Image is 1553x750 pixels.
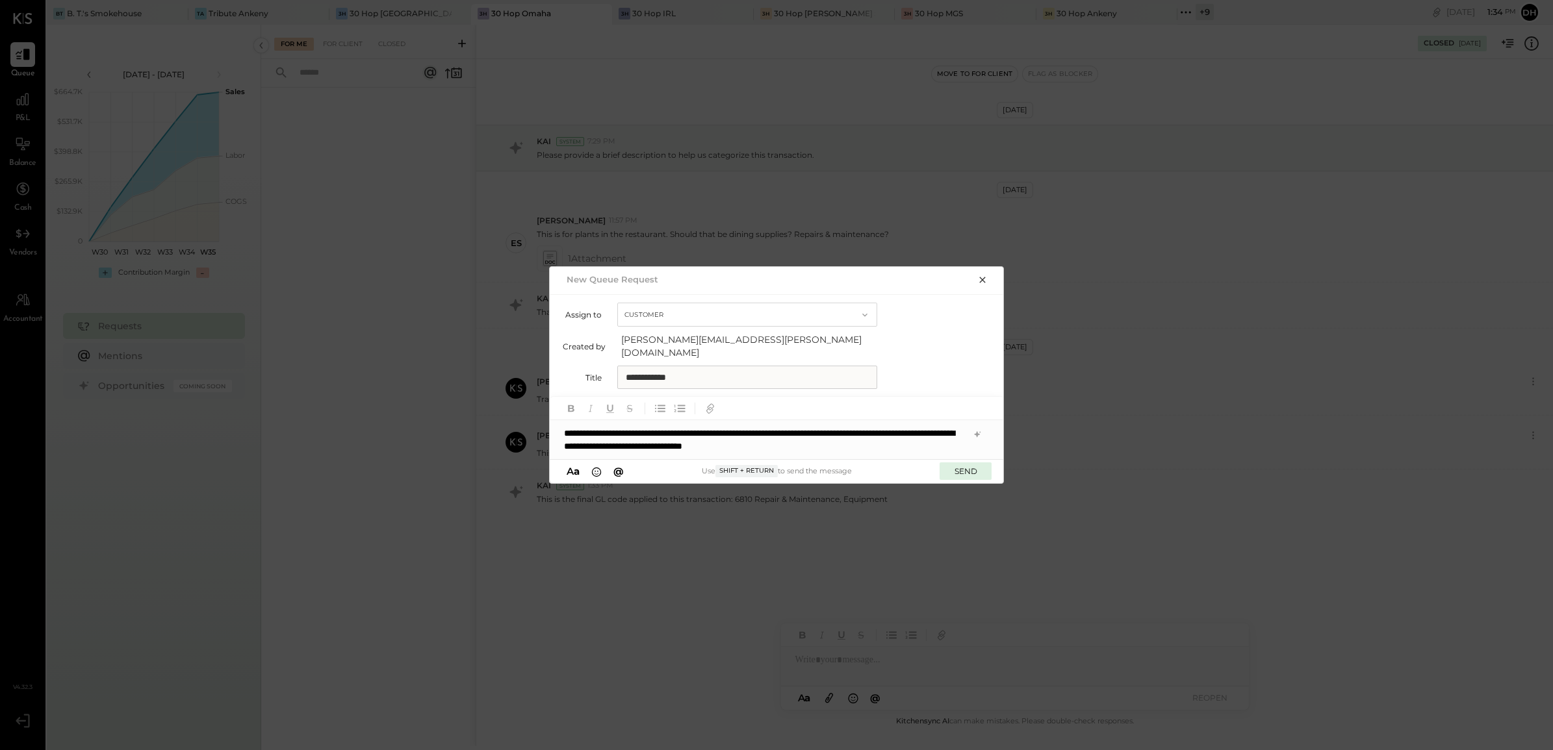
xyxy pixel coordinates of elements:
button: Add URL [702,399,719,416]
span: [PERSON_NAME][EMAIL_ADDRESS][PERSON_NAME][DOMAIN_NAME] [621,333,881,359]
label: Created by [563,342,606,351]
button: Ordered List [671,399,688,416]
button: Bold [563,399,580,416]
label: Title [563,373,602,382]
span: a [574,465,580,477]
span: Shift + Return [715,465,778,477]
button: Italic [582,399,599,416]
button: Unordered List [652,399,669,416]
button: @ [610,464,628,479]
label: Assign to [563,310,602,319]
span: @ [613,465,624,477]
button: Strikethrough [621,399,638,416]
button: Underline [602,399,619,416]
button: Customer [617,303,877,327]
div: Use to send the message [627,465,927,477]
button: Aa [563,464,584,479]
h2: New Queue Request [567,274,658,284]
button: SEND [940,462,992,480]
